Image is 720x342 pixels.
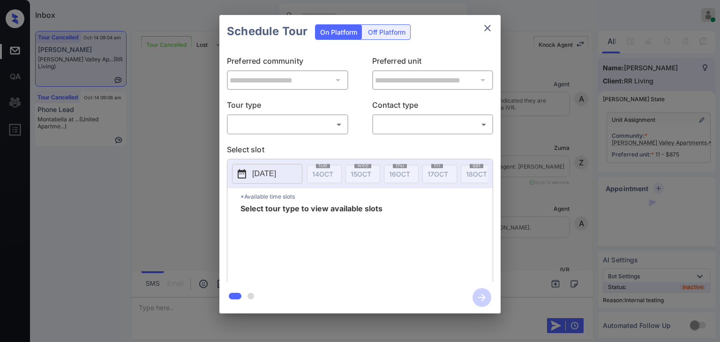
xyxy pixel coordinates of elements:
div: On Platform [315,25,362,39]
h2: Schedule Tour [219,15,315,48]
p: Preferred unit [372,55,494,70]
div: Off Platform [363,25,410,39]
p: [DATE] [252,168,276,179]
button: [DATE] [232,164,302,184]
span: Select tour type to view available slots [240,205,382,280]
p: Select slot [227,144,493,159]
button: close [478,19,497,37]
p: Contact type [372,99,494,114]
p: Tour type [227,99,348,114]
p: *Available time slots [240,188,493,205]
p: Preferred community [227,55,348,70]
